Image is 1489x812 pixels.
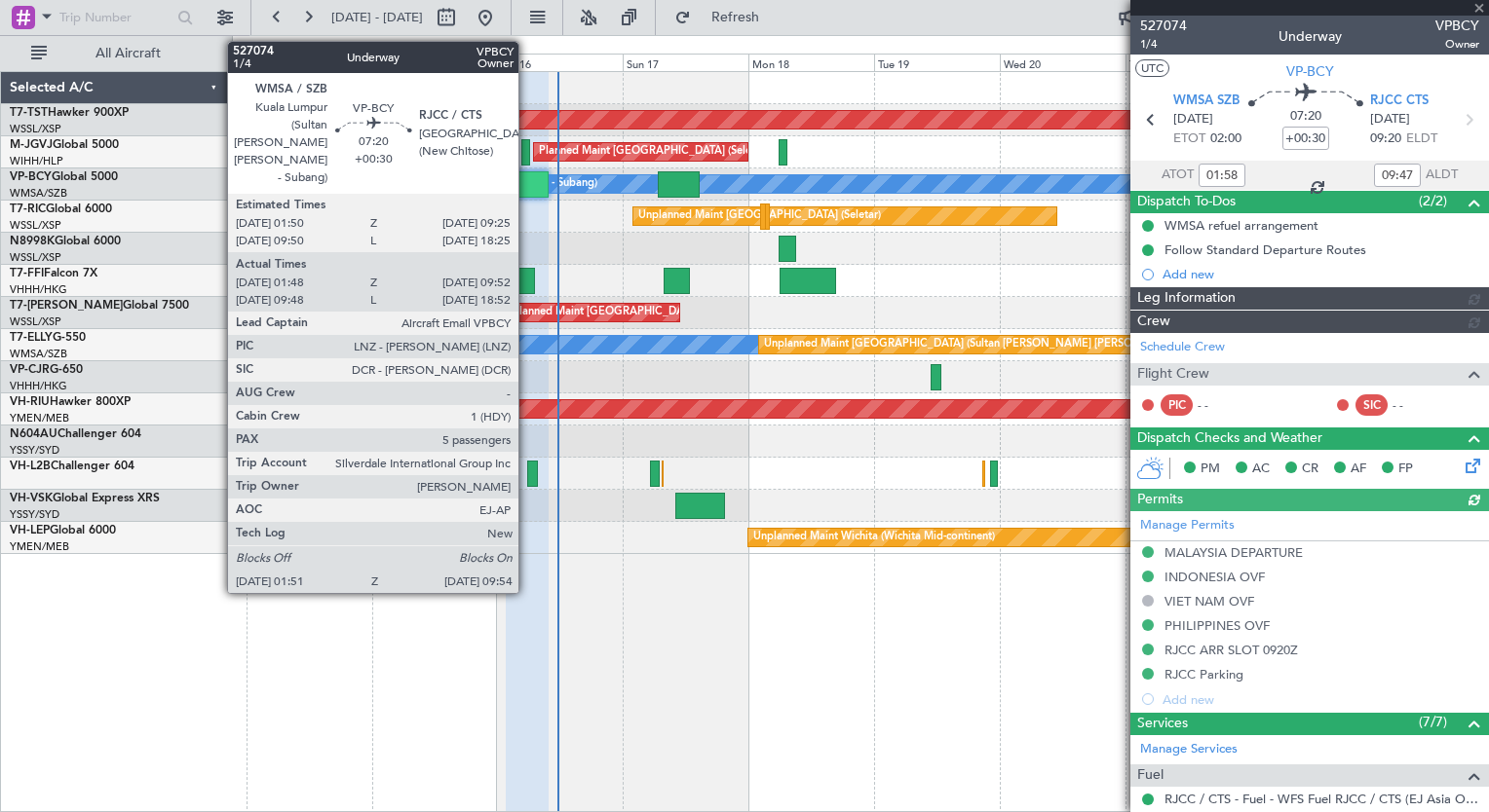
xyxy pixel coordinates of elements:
span: 02:00 [1210,129,1241,149]
span: T7-TST [10,107,48,119]
a: VH-RIUHawker 800XP [10,396,131,408]
span: VH-RIU [10,396,50,408]
span: VP-BCY [1286,61,1334,82]
a: N8998KGlobal 6000 [10,236,121,247]
span: 09:20 [1370,129,1401,149]
input: Trip Number [59,3,172,32]
div: [DATE] [236,39,269,55]
div: Add new [1163,266,1479,282]
span: VH-VSK [10,493,53,504]
button: UTC [1135,59,1169,77]
span: RJCC CTS [1370,92,1429,111]
div: Mon 18 [748,54,874,71]
span: Dispatch To-Dos [1137,191,1236,213]
span: T7-ELLY [10,332,53,344]
a: T7-[PERSON_NAME]Global 7500 [10,300,189,312]
div: Sun 17 [623,54,748,71]
span: [DATE] [1173,110,1213,129]
span: (2/2) [1419,191,1447,211]
a: WSSL/XSP [10,250,61,265]
a: Manage Services [1140,740,1238,759]
a: RJCC / CTS - Fuel - WFS Fuel RJCC / CTS (EJ Asia Only) [1164,791,1479,807]
span: N8998K [10,236,55,247]
span: Owner [1435,36,1479,53]
span: VH-L2B [10,461,51,472]
span: ELDT [1406,129,1437,149]
span: AF [1351,460,1366,479]
span: N604AU [10,428,57,440]
div: Fri 15 [372,54,498,71]
span: AC [1252,460,1270,479]
a: VP-CJRG-650 [10,364,83,376]
div: Tue 19 [874,54,1000,71]
a: VP-BCYGlobal 5000 [10,171,118,183]
a: VH-L2BChallenger 604 [10,461,134,472]
span: FP [1398,460,1413,479]
span: ETOT [1173,129,1205,149]
div: Thu 21 [1126,54,1251,71]
a: T7-TSTHawker 900XP [10,107,129,119]
span: VP-CJR [10,364,50,376]
a: WIHH/HLP [10,154,63,168]
span: All Aircraft [51,47,206,60]
span: VP-BCY [10,171,52,183]
a: T7-ELLYG-550 [10,332,86,344]
a: WMSA/SZB [10,347,67,361]
span: PM [1201,460,1220,479]
a: WMSA/SZB [10,186,67,201]
span: WMSA SZB [1173,92,1240,111]
a: M-JGVJGlobal 5000 [10,139,119,151]
div: Wed 20 [1000,54,1126,71]
a: YSSY/SYD [10,443,59,458]
div: Planned Maint [GEOGRAPHIC_DATA] (Seletar) [513,298,742,327]
span: ALDT [1426,166,1458,185]
a: YMEN/MEB [10,539,69,554]
span: T7-RIC [10,203,46,215]
span: CR [1302,460,1318,479]
span: Refresh [695,11,777,24]
a: WSSL/XSP [10,314,61,329]
button: All Aircraft [21,38,211,69]
div: Planned Maint [GEOGRAPHIC_DATA] (Seletar) [539,137,768,166]
span: T7-FFI [10,268,44,279]
div: Underway [1279,26,1342,47]
a: WSSL/XSP [10,122,61,136]
div: Follow Standard Departure Routes [1164,241,1366,258]
a: VHHH/HKG [10,282,67,297]
a: VH-LEPGlobal 6000 [10,525,116,536]
a: T7-FFIFalcon 7X [10,268,97,279]
a: WSSL/XSP [10,218,61,233]
div: Thu 14 [247,54,372,71]
div: WMSA refuel arrangement [1164,217,1318,234]
span: ATOT [1162,166,1194,185]
a: T7-RICGlobal 6000 [10,203,112,215]
a: YMEN/MEB [10,411,69,425]
span: Services [1137,713,1188,735]
span: VH-LEP [10,525,50,536]
span: [DATE] [1370,110,1410,129]
a: VHHH/HKG [10,379,67,393]
span: 527074 [1140,16,1187,36]
span: VPBCY [1435,16,1479,36]
span: T7-[PERSON_NAME] [10,300,123,312]
a: N604AUChallenger 604 [10,428,141,440]
span: [DATE] - [DATE] [331,9,423,26]
div: Sat 16 [497,54,623,71]
span: 1/4 [1140,36,1187,53]
button: Refresh [666,2,783,33]
span: 07:20 [1290,107,1321,127]
span: Fuel [1137,764,1164,787]
div: Unplanned Maint Wichita (Wichita Mid-continent) [753,523,995,552]
a: VH-VSKGlobal Express XRS [10,493,160,504]
span: Dispatch Checks and Weather [1137,427,1322,450]
a: YSSY/SYD [10,507,59,522]
span: (7/7) [1419,712,1447,732]
div: Unplanned Maint [GEOGRAPHIC_DATA] (Seletar) [638,202,881,231]
div: Unplanned Maint [GEOGRAPHIC_DATA] (Sultan [PERSON_NAME] [PERSON_NAME] - Subang) [764,330,1232,359]
span: M-JGVJ [10,139,53,151]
